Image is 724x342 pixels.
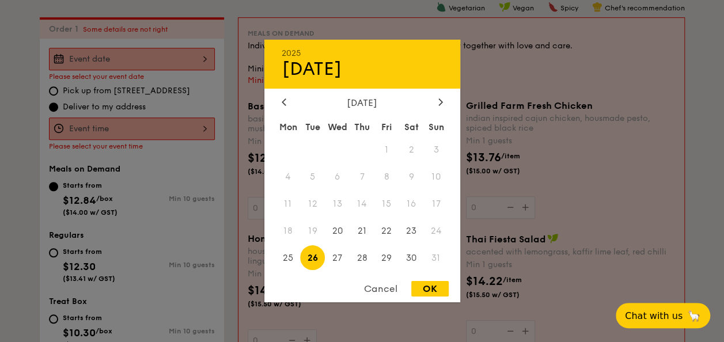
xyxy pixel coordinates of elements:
span: 3 [424,138,449,162]
span: 26 [300,245,325,270]
span: 22 [374,218,399,243]
div: OK [411,281,449,297]
span: 12 [300,192,325,216]
div: [DATE] [282,58,443,80]
span: 4 [276,165,301,189]
span: 13 [325,192,350,216]
span: 16 [399,192,424,216]
span: 8 [374,165,399,189]
button: Chat with us🦙 [616,303,710,328]
span: 31 [424,245,449,270]
div: Sat [399,117,424,138]
span: 18 [276,218,301,243]
span: 19 [300,218,325,243]
span: 5 [300,165,325,189]
div: Fri [374,117,399,138]
div: 2025 [282,48,443,58]
span: 24 [424,218,449,243]
span: 14 [350,192,374,216]
span: 10 [424,165,449,189]
div: [DATE] [282,97,443,108]
span: 15 [374,192,399,216]
span: 1 [374,138,399,162]
span: 21 [350,218,374,243]
span: 28 [350,245,374,270]
span: 11 [276,192,301,216]
span: 25 [276,245,301,270]
span: 17 [424,192,449,216]
span: 27 [325,245,350,270]
span: 6 [325,165,350,189]
span: 29 [374,245,399,270]
span: 20 [325,218,350,243]
span: 23 [399,218,424,243]
div: Wed [325,117,350,138]
span: 7 [350,165,374,189]
span: 2 [399,138,424,162]
div: Mon [276,117,301,138]
span: 🦙 [687,309,701,322]
div: Tue [300,117,325,138]
div: Cancel [352,281,409,297]
span: Chat with us [625,310,683,321]
span: 9 [399,165,424,189]
div: Sun [424,117,449,138]
div: Thu [350,117,374,138]
span: 30 [399,245,424,270]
